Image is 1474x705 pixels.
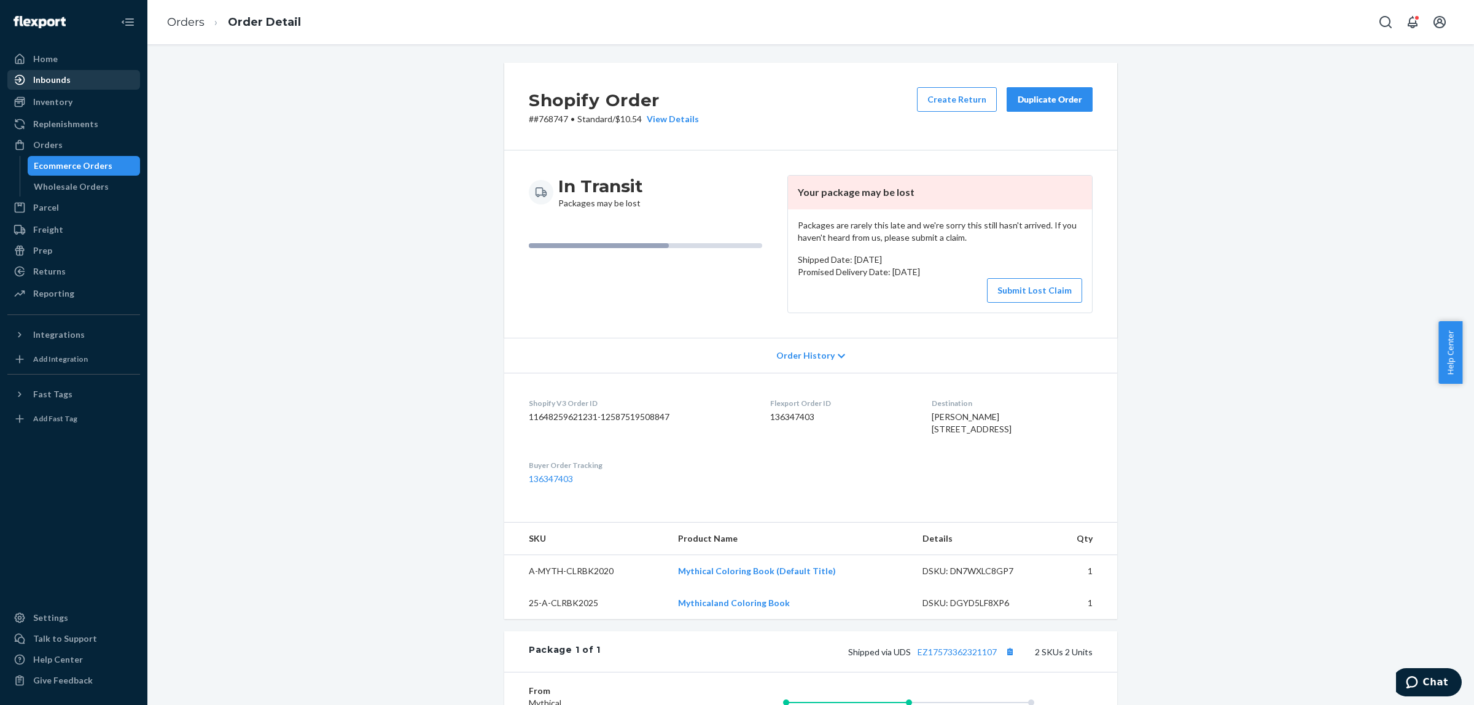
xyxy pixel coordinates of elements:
a: Orders [7,135,140,155]
div: DSKU: DGYD5LF8XP6 [922,597,1038,609]
h2: Shopify Order [529,87,699,113]
dd: 11648259621231-12587519508847 [529,411,751,423]
th: Qty [1048,523,1117,555]
span: Shipped via UDS [848,647,1018,657]
span: Order History [776,349,835,362]
th: Product Name [668,523,913,555]
div: Ecommerce Orders [34,160,112,172]
p: Promised Delivery Date: [DATE] [798,266,1082,278]
button: Open Search Box [1373,10,1398,34]
p: Shipped Date: [DATE] [798,254,1082,266]
div: Settings [33,612,68,624]
img: Flexport logo [14,16,66,28]
div: Returns [33,265,66,278]
td: A-MYTH-CLRBK2020 [504,555,668,588]
a: Wholesale Orders [28,177,141,197]
div: Duplicate Order [1017,93,1082,106]
div: 2 SKUs 2 Units [601,644,1093,660]
header: Your package may be lost [788,176,1092,209]
div: Fast Tags [33,388,72,400]
dt: Shopify V3 Order ID [529,398,751,408]
div: Freight [33,224,63,236]
dt: Destination [932,398,1093,408]
div: Parcel [33,201,59,214]
div: Orders [33,139,63,151]
p: # #768747 / $10.54 [529,113,699,125]
button: Talk to Support [7,629,140,649]
span: [PERSON_NAME] [STREET_ADDRESS] [932,411,1012,434]
a: Parcel [7,198,140,217]
a: Inventory [7,92,140,112]
a: Replenishments [7,114,140,134]
td: 1 [1048,555,1117,588]
a: Home [7,49,140,69]
th: Details [913,523,1048,555]
a: Returns [7,262,140,281]
a: Add Integration [7,349,140,369]
div: Packages may be lost [558,175,643,209]
button: Help Center [1438,321,1462,384]
div: Inbounds [33,74,71,86]
a: Freight [7,220,140,240]
ol: breadcrumbs [157,4,311,41]
div: Prep [33,244,52,257]
button: Close Navigation [115,10,140,34]
button: Duplicate Order [1007,87,1093,112]
h3: In Transit [558,175,643,197]
dt: Buyer Order Tracking [529,460,751,470]
dd: 136347403 [770,411,912,423]
div: Integrations [33,329,85,341]
iframe: To enrich screen reader interactions, please activate Accessibility in Grammarly extension settings [1396,668,1462,699]
th: SKU [504,523,668,555]
button: Open account menu [1427,10,1452,34]
td: 25-A-CLRBK2025 [504,587,668,619]
a: Ecommerce Orders [28,156,141,176]
a: Settings [7,608,140,628]
a: Help Center [7,650,140,669]
a: 136347403 [529,473,573,484]
button: Fast Tags [7,384,140,404]
a: Reporting [7,284,140,303]
div: Inventory [33,96,72,108]
a: Mythical Coloring Book (Default Title) [678,566,836,576]
div: Home [33,53,58,65]
a: Add Fast Tag [7,409,140,429]
a: Orders [167,15,205,29]
a: Prep [7,241,140,260]
div: Add Fast Tag [33,413,77,424]
button: Create Return [917,87,997,112]
div: DSKU: DN7WXLC8GP7 [922,565,1038,577]
div: Wholesale Orders [34,181,109,193]
span: Standard [577,114,612,124]
button: Open notifications [1400,10,1425,34]
span: • [571,114,575,124]
button: View Details [642,113,699,125]
dt: Flexport Order ID [770,398,912,408]
button: Copy tracking number [1002,644,1018,660]
a: Order Detail [228,15,301,29]
td: 1 [1048,587,1117,619]
div: Reporting [33,287,74,300]
div: Talk to Support [33,633,97,645]
dt: From [529,685,676,697]
a: Inbounds [7,70,140,90]
button: Submit Lost Claim [987,278,1082,303]
p: Packages are rarely this late and we're sorry this still hasn't arrived. If you haven't heard fro... [798,219,1082,244]
a: EZ17573362321107 [918,647,997,657]
div: Add Integration [33,354,88,364]
a: Mythicaland Coloring Book [678,598,790,608]
div: Replenishments [33,118,98,130]
div: Package 1 of 1 [529,644,601,660]
button: Give Feedback [7,671,140,690]
button: Integrations [7,325,140,345]
div: Help Center [33,653,83,666]
div: Give Feedback [33,674,93,687]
